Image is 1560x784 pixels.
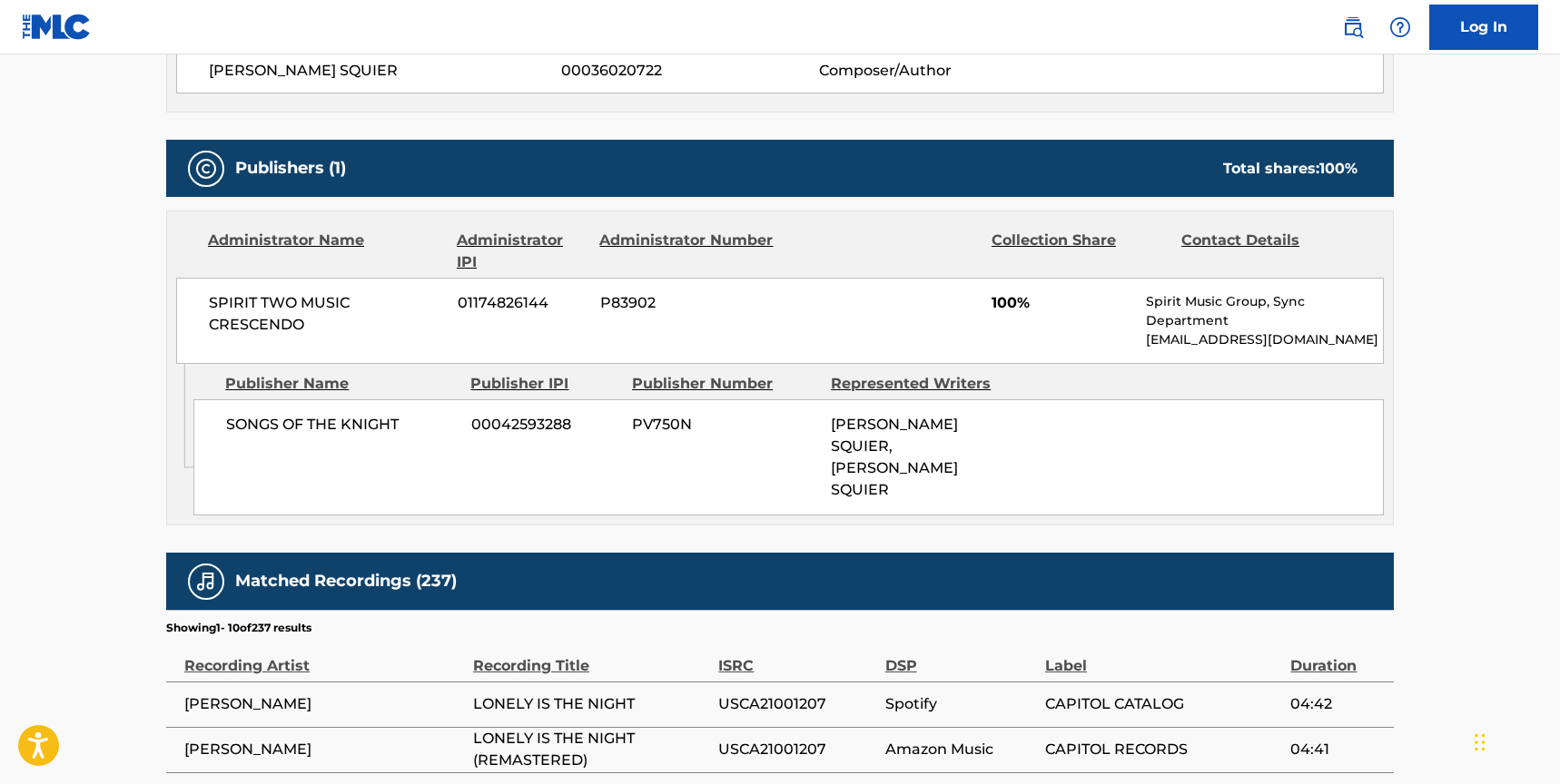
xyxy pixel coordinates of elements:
[1475,715,1486,769] div: Drag
[718,636,875,677] div: ISRC
[819,60,1054,82] span: Composer/Author
[1342,16,1364,38] img: search
[184,693,464,715] span: [PERSON_NAME]
[1045,693,1281,715] span: CAPITOL CATALOG
[184,636,464,677] div: Recording Artist
[1335,9,1371,45] a: Public Search
[885,636,1036,677] div: DSP
[1146,292,1383,330] p: Spirit Music Group, Sync Department
[22,14,92,40] img: MLC Logo
[473,728,709,771] span: LONELY IS THE NIGHT (REMASTERED)
[473,693,709,715] span: LONELY IS THE NIGHT
[1146,330,1383,349] p: [EMAIL_ADDRESS][DOMAIN_NAME]
[1045,636,1281,677] div: Label
[166,620,311,636] p: Showing 1 - 10 of 237 results
[225,373,457,395] div: Publisher Name
[718,693,875,715] span: USCA21001207
[1045,739,1281,760] span: CAPITOL RECORDS
[1181,230,1358,273] div: Contact Details
[473,636,709,677] div: Recording Title
[831,416,958,498] span: [PERSON_NAME] SQUIER, [PERSON_NAME] SQUIER
[632,373,817,395] div: Publisher Number
[1382,9,1418,45] div: Help
[632,414,817,436] span: PV750N
[1469,697,1560,784] iframe: Chat Widget
[195,158,217,180] img: Publishers
[885,739,1036,760] span: Amazon Music
[184,739,464,760] span: [PERSON_NAME]
[1290,636,1385,677] div: Duration
[235,158,346,179] h5: Publishers (1)
[992,230,1168,273] div: Collection Share
[1223,158,1358,180] div: Total shares:
[1429,5,1538,50] a: Log In
[1319,160,1358,177] span: 100 %
[226,414,458,436] span: SONGS OF THE KNIGHT
[209,292,444,336] span: SPIRIT TWO MUSIC CRESCENDO
[1290,739,1385,760] span: 04:41
[561,60,819,82] span: 00036020722
[885,693,1036,715] span: Spotify
[195,571,217,593] img: Matched Recordings
[992,292,1132,314] span: 100%
[1290,693,1385,715] span: 04:42
[209,60,561,82] span: [PERSON_NAME] SQUIER
[470,373,618,395] div: Publisher IPI
[599,230,775,273] div: Administrator Number
[458,292,587,314] span: 01174826144
[457,230,586,273] div: Administrator IPI
[471,414,618,436] span: 00042593288
[600,292,776,314] span: P83902
[235,571,457,592] h5: Matched Recordings (237)
[1389,16,1411,38] img: help
[208,230,443,273] div: Administrator Name
[718,739,875,760] span: USCA21001207
[831,373,1016,395] div: Represented Writers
